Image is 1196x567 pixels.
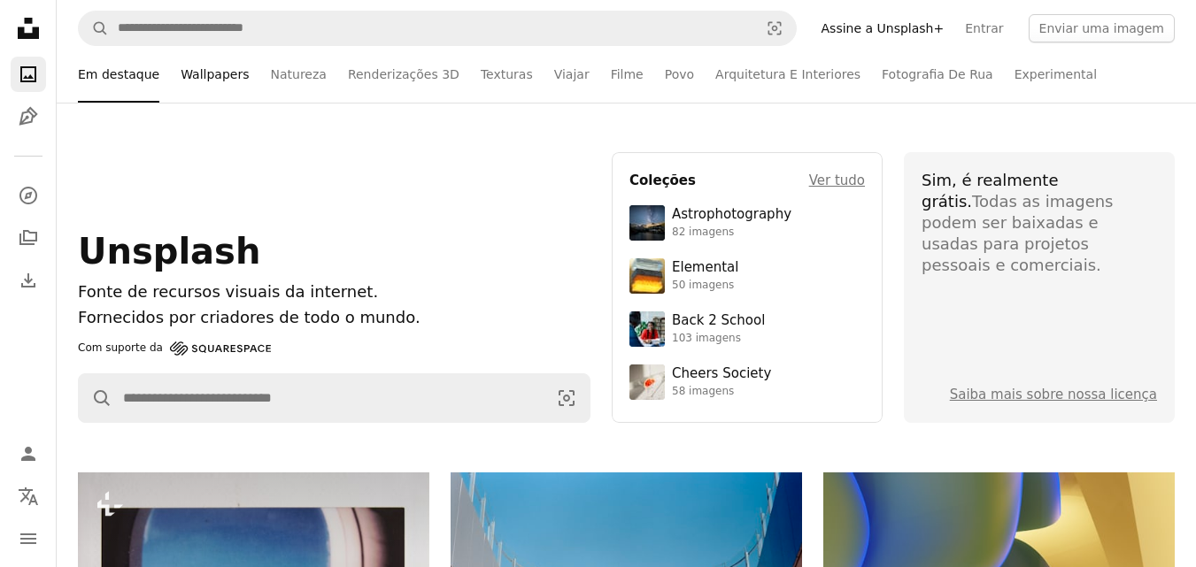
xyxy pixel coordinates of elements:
a: Renderizações 3D [348,46,459,103]
a: Astrophotography82 imagens [629,205,865,241]
button: Pesquisa visual [544,374,590,422]
a: Coleções [11,220,46,256]
a: Viajar [554,46,590,103]
a: Cheers Society58 imagens [629,364,865,400]
a: Histórico de downloads [11,263,46,298]
a: Com suporte da [78,338,271,359]
button: Enviar uma imagem [1029,14,1175,42]
img: photo-1538592487700-be96de73306f [629,205,665,241]
button: Pesquise na Unsplash [79,374,112,422]
a: Assine a Unsplash+ [811,14,955,42]
a: Wallpapers [181,46,249,103]
a: Arquitetura E Interiores [715,46,860,103]
a: Fotos [11,57,46,92]
form: Pesquise conteúdo visual em todo o site [78,11,797,46]
img: photo-1610218588353-03e3130b0e2d [629,364,665,400]
div: Todas as imagens podem ser baixadas e usadas para projetos pessoais e comerciais. [922,170,1157,276]
span: Unsplash [78,231,260,272]
div: Elemental [672,259,738,277]
div: Astrophotography [672,206,791,224]
img: premium_photo-1751985761161-8a269d884c29 [629,258,665,294]
div: Back 2 School [672,312,765,330]
a: Ilustrações [11,99,46,134]
a: Ver tudo [809,170,865,191]
a: Povo [665,46,694,103]
button: Menu [11,521,46,556]
a: Saiba mais sobre nossa licença [950,387,1157,402]
form: Pesquise conteúdo visual em todo o site [78,373,590,423]
h1: Fonte de recursos visuais da internet. [78,280,590,305]
div: Cheers Society [672,365,771,383]
div: 50 imagens [672,279,738,293]
a: Explorar [11,178,46,213]
a: Back 2 School103 imagens [629,311,865,347]
a: Texturas [481,46,533,103]
a: Filme [611,46,644,103]
div: 103 imagens [672,332,765,346]
a: Início — Unsplash [11,11,46,50]
a: Fotografia De Rua [882,46,993,103]
img: premium_photo-1683135218355-6d72011bf303 [629,311,665,347]
p: Fornecidos por criadores de todo o mundo. [78,305,590,331]
div: 82 imagens [672,226,791,240]
h4: Coleções [629,170,696,191]
span: Sim, é realmente grátis. [922,171,1058,211]
a: Natureza [271,46,327,103]
div: 58 imagens [672,385,771,399]
button: Pesquisa visual [753,11,796,45]
a: Experimental [1015,46,1097,103]
a: Entrar / Cadastrar-se [11,436,46,471]
button: Idioma [11,479,46,514]
a: Entrar [954,14,1014,42]
button: Pesquise na Unsplash [79,11,109,45]
a: Elemental50 imagens [629,258,865,294]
